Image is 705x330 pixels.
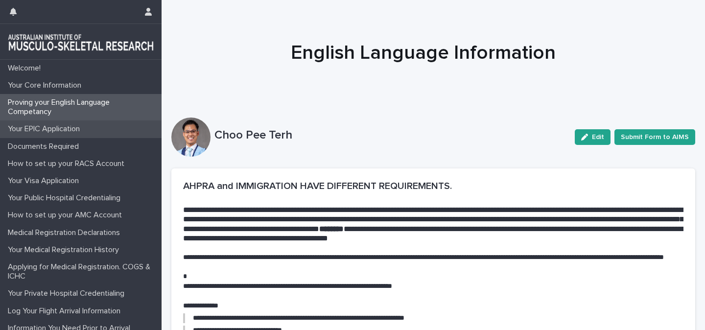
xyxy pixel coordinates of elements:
button: Edit [575,129,611,145]
p: Choo Pee Terh [214,128,567,142]
p: How to set up your AMC Account [4,211,130,220]
h1: English Language Information [183,41,663,65]
p: Medical Registration Declarations [4,228,128,237]
p: Your Private Hospital Credentialing [4,289,132,298]
p: Applying for Medical Registration. COGS & ICHC [4,262,162,281]
p: Your Visa Application [4,176,87,186]
p: Log Your Flight Arrival Information [4,306,128,316]
img: 1xcjEmqDTcmQhduivVBy [8,32,154,51]
button: Submit Form to AIMS [614,129,695,145]
p: Documents Required [4,142,87,151]
p: Your Medical Registration History [4,245,127,255]
p: Proving your English Language Competancy [4,98,162,117]
span: Submit Form to AIMS [621,132,689,142]
p: Your EPIC Application [4,124,88,134]
p: Welcome! [4,64,48,73]
h2: AHPRA and IMMIGRATION HAVE DIFFERENT REQUIREMENTS. [183,180,683,192]
p: How to set up your RACS Account [4,159,132,168]
p: Your Public Hospital Credentialing [4,193,128,203]
p: Your Core Information [4,81,89,90]
span: Edit [592,134,604,141]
